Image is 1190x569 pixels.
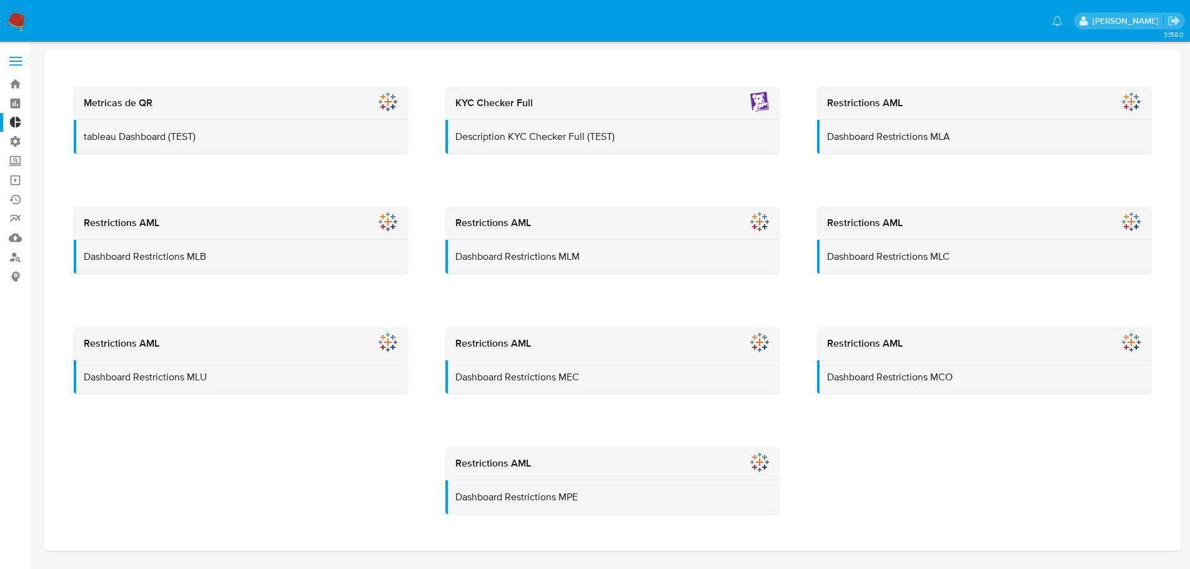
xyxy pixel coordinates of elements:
[1052,16,1063,26] a: Notificaciones
[455,457,770,470] h2: Restrictions AML
[1168,14,1181,27] a: Salir
[455,250,770,264] p: Dashboard Restrictions MLM
[455,217,770,229] h2: Restrictions AML
[827,217,1142,229] h2: Restrictions AML
[827,337,1142,350] h2: Restrictions AML
[750,452,770,472] img: Restrictions AML
[378,212,398,232] img: Restrictions AML
[1093,15,1163,27] p: julian.lasala@mercadolibre.com
[84,97,399,109] h2: Metricas de QR
[84,250,399,264] p: Dashboard Restrictions MLB
[750,332,770,352] img: Restrictions AML
[455,337,770,350] h2: Restrictions AML
[750,92,770,112] img: KYC Checker Full
[750,212,770,232] img: Restrictions AML
[84,217,399,229] h2: Restrictions AML
[84,370,399,384] p: Dashboard Restrictions MLU
[378,92,398,112] img: Metricas de QR
[1121,92,1141,112] img: Restrictions AML
[827,130,1142,144] p: Dashboard Restrictions MLA
[84,130,399,144] p: tableau Dashboard (TEST)
[455,370,770,384] p: Dashboard Restrictions MEC
[827,370,1142,384] p: Dashboard Restrictions MCO
[1121,212,1141,232] img: Restrictions AML
[378,332,398,352] img: Restrictions AML
[827,97,1142,109] h2: Restrictions AML
[455,130,770,144] p: Description KYC Checker Full (TEST)
[84,337,399,350] h2: Restrictions AML
[455,490,770,504] p: Dashboard Restrictions MPE
[455,97,770,109] h2: KYC Checker Full
[1121,332,1141,352] img: Restrictions AML
[827,250,1142,264] p: Dashboard Restrictions MLC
